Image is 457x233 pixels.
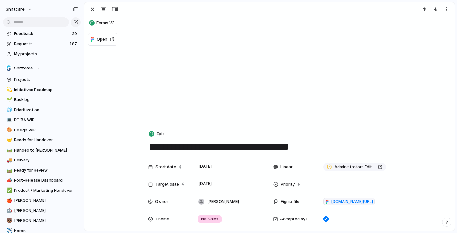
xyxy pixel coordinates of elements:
a: 🤖[PERSON_NAME] [3,206,81,215]
a: 🎨Design WIP [3,125,81,135]
span: [DATE] [197,163,213,170]
span: Epic [157,131,165,137]
div: ✅ [7,187,11,194]
div: 📣 [7,177,11,184]
a: 🐻[PERSON_NAME] [3,216,81,225]
span: 187 [69,41,78,47]
span: PO/BA WIP [14,117,78,123]
button: 🛤️ [6,147,12,153]
div: 🤝Ready for Handover [3,135,81,145]
span: Theme [155,216,169,222]
a: My projects [3,49,81,59]
span: Post-Release Dashboard [14,177,78,183]
div: 🛤️ [7,167,11,174]
a: 💫Initiatives Roadmap [3,85,81,95]
span: Target date [155,181,179,187]
a: Requests187 [3,39,81,49]
div: 🧊 [7,106,11,113]
button: ✅ [6,187,12,194]
button: 🤝 [6,137,12,143]
button: 🍎 [6,197,12,204]
a: 🌱Backlog [3,95,81,104]
a: Administrators Edit Submitted Forms [323,163,386,171]
div: 🤝 [7,137,11,144]
div: 🐻 [7,217,11,224]
span: [PERSON_NAME] [14,197,78,204]
button: Epic [147,130,167,138]
span: Administrators Edit Submitted Forms [334,164,375,170]
span: Shiftcare [14,65,33,71]
span: Delivery [14,157,78,163]
button: 🛤️ [6,167,12,174]
span: Backlog [14,97,78,103]
span: Linear [280,164,293,170]
span: Projects [14,77,78,83]
div: 🌱 [7,96,11,103]
span: Priority [281,181,295,187]
span: My projects [14,51,78,57]
button: Open [88,33,117,46]
span: Product / Marketing Handover [14,187,78,194]
span: Requests [14,41,68,47]
button: 🐻 [6,218,12,224]
button: 💻 [6,117,12,123]
button: Forms V3 [87,18,452,28]
div: 💫 [7,86,11,93]
a: 💻PO/BA WIP [3,115,81,125]
span: [PERSON_NAME] [14,208,78,214]
span: Handed to [PERSON_NAME] [14,147,78,153]
button: Shiftcare [3,64,81,73]
a: ✅Product / Marketing Handover [3,186,81,195]
a: 📣Post-Release Dashboard [3,176,81,185]
div: 💻 [7,116,11,124]
button: 🌱 [6,97,12,103]
a: Projects [3,75,81,84]
div: 🛤️ [7,147,11,154]
span: [PERSON_NAME] [207,199,239,205]
div: 🛤️Ready for Review [3,166,81,175]
button: 🤖 [6,208,12,214]
span: Forms V3 [96,20,452,26]
button: 💫 [6,87,12,93]
span: Design WIP [14,127,78,133]
button: 🧊 [6,107,12,113]
span: NA Sales [201,216,218,222]
button: 🚚 [6,157,12,163]
a: 🚚Delivery [3,156,81,165]
span: 29 [72,31,78,37]
div: 🤖 [7,207,11,214]
a: Feedback29 [3,29,81,38]
span: shiftcare [6,6,25,12]
span: [PERSON_NAME] [14,218,78,224]
span: Ready for Review [14,167,78,174]
button: 🎨 [6,127,12,133]
button: 📣 [6,177,12,183]
a: 🛤️Handed to [PERSON_NAME] [3,146,81,155]
a: 🍎[PERSON_NAME] [3,196,81,205]
span: Figma file [281,199,299,205]
div: 🎨 [7,126,11,134]
span: Ready for Handover [14,137,78,143]
button: shiftcare [3,4,35,14]
a: [DOMAIN_NAME][URL] [323,198,375,206]
span: Initiatives Roadmap [14,87,78,93]
a: 🧊Prioritization [3,105,81,115]
span: Open [97,36,107,42]
span: Start date [155,164,176,170]
div: 🍎 [7,197,11,204]
span: Feedback [14,31,70,37]
div: 🚚 [7,157,11,164]
span: Accepted by Engineering [280,216,313,222]
span: Prioritization [14,107,78,113]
